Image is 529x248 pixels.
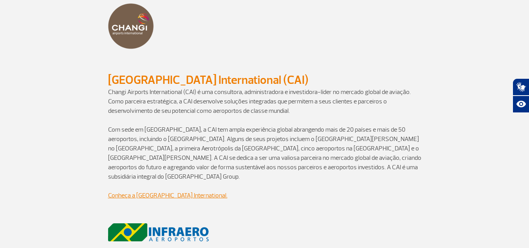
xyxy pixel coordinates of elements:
[108,223,209,241] img: logohorizontal2d.png
[108,87,421,116] p: Changi Airports International (CAI) é uma consultora, administradora e investidora-líder no merca...
[108,3,154,49] img: Logo-Changi.png
[108,192,227,199] a: Conheça a [GEOGRAPHIC_DATA] International.
[108,73,421,87] h2: [GEOGRAPHIC_DATA] International (CAI)
[513,96,529,113] button: Abrir recursos assistivos.
[513,78,529,96] button: Abrir tradutor de língua de sinais.
[108,125,421,181] p: Com sede em [GEOGRAPHIC_DATA], a CAI tem ampla experiência global abrangendo mais de 20 países e ...
[513,78,529,113] div: Plugin de acessibilidade da Hand Talk.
